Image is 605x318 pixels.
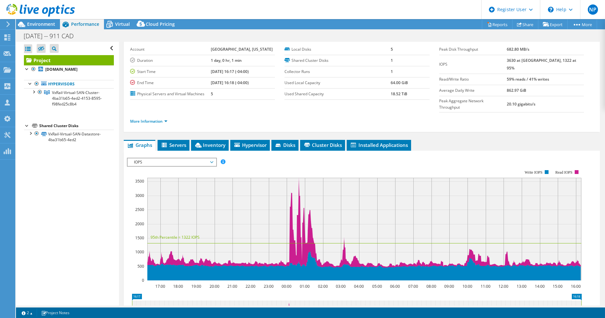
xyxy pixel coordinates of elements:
a: Reports [482,19,513,29]
text: 12:00 [499,284,509,289]
span: Graphs [127,142,152,148]
span: Installed Applications [350,142,408,148]
span: Performance [71,21,99,27]
text: 11:00 [481,284,491,289]
a: Hypervisors [24,80,114,88]
span: Virtual [115,21,130,27]
text: 2500 [135,207,144,212]
a: More Information [130,119,167,124]
text: 19:00 [192,284,202,289]
text: 01:00 [300,284,310,289]
label: Used Shared Capacity [284,91,391,97]
text: 1000 [135,249,144,255]
label: Peak Aggregate Network Throughput [439,98,507,111]
b: 1 day, 0 hr, 1 min [211,58,242,63]
text: 2000 [135,221,144,227]
label: Start Time [130,69,211,75]
a: VxRail-Virtual-SAN-Cluster-4ba31b65-4ed2-4153-8595-f98fed25c8b4 [24,88,114,108]
a: Project Notes [37,309,74,317]
span: Cluster Disks [303,142,342,148]
text: 16:00 [571,284,581,289]
text: 95th Percentile = 1322 IOPS [151,235,200,240]
b: 64.00 GiB [391,80,408,85]
label: End Time [130,80,211,86]
a: More [567,19,597,29]
text: 02:00 [318,284,328,289]
label: Used Local Capacity [284,80,391,86]
text: 04:00 [354,284,364,289]
span: VxRail-Virtual-SAN-Cluster-4ba31b65-4ed2-4153-8595-f98fed25c8b4 [52,90,102,107]
text: 23:00 [264,284,274,289]
text: 05:00 [373,284,382,289]
text: 17:00 [156,284,166,289]
text: 20:00 [210,284,220,289]
text: 3500 [135,178,144,184]
b: 18.52 TiB [391,91,407,97]
b: 1 [391,69,393,74]
text: 03:00 [336,284,346,289]
b: 3630 at [GEOGRAPHIC_DATA], 1322 at 95% [507,58,576,71]
a: Share [512,19,538,29]
a: Project [24,55,114,65]
text: 15:00 [553,284,563,289]
text: 08:00 [427,284,437,289]
text: 18:00 [173,284,183,289]
b: 5 [211,91,213,97]
span: Environment [27,21,55,27]
text: 0 [142,278,144,283]
b: [DOMAIN_NAME] [45,67,77,72]
span: NP [588,4,598,15]
b: 59% reads / 41% writes [507,76,549,82]
text: 00:00 [282,284,292,289]
span: IOPS [131,158,213,166]
text: 3000 [135,193,144,198]
label: IOPS [439,61,507,68]
b: 1 [391,58,393,63]
label: Average Daily Write [439,87,507,94]
a: VxRail-Virtual-SAN-Datastore-4ba31b65-4ed2 [24,130,114,144]
text: 14:00 [535,284,545,289]
a: 2 [17,309,37,317]
label: Collector Runs [284,69,391,75]
text: 13:00 [517,284,527,289]
text: 07:00 [409,284,418,289]
text: 22:00 [246,284,256,289]
div: Shared Cluster Disks [39,122,114,130]
b: [DATE] 16:17 (-04:00) [211,69,249,74]
b: 682.80 MB/s [507,47,529,52]
text: 21:00 [228,284,238,289]
label: Peak Disk Throughput [439,46,507,53]
label: Duration [130,57,211,64]
text: Read IOPS [556,170,573,175]
label: Read/Write Ratio [439,76,507,83]
text: Write IOPS [525,170,542,175]
b: 862.97 GiB [507,88,526,93]
b: [DATE] 16:18 (-04:00) [211,80,249,85]
text: 10:00 [463,284,473,289]
text: 09:00 [445,284,454,289]
a: Export [538,19,568,29]
text: 06:00 [390,284,400,289]
a: [DOMAIN_NAME] [24,65,114,74]
b: [GEOGRAPHIC_DATA], [US_STATE] [211,47,273,52]
label: Shared Cluster Disks [284,57,391,64]
span: Servers [161,142,186,148]
label: Physical Servers and Virtual Machines [130,91,211,97]
text: 500 [137,264,144,269]
text: 1500 [135,235,144,241]
span: Inventory [194,142,225,148]
b: 20.10 gigabits/s [507,101,535,107]
b: 5 [391,47,393,52]
span: Disks [275,142,295,148]
span: Hypervisor [233,142,267,148]
svg: \n [548,7,554,12]
label: Account [130,46,211,53]
label: Local Disks [284,46,391,53]
span: Cloud Pricing [146,21,175,27]
h1: [DATE] -- 911 CAD [21,33,84,40]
